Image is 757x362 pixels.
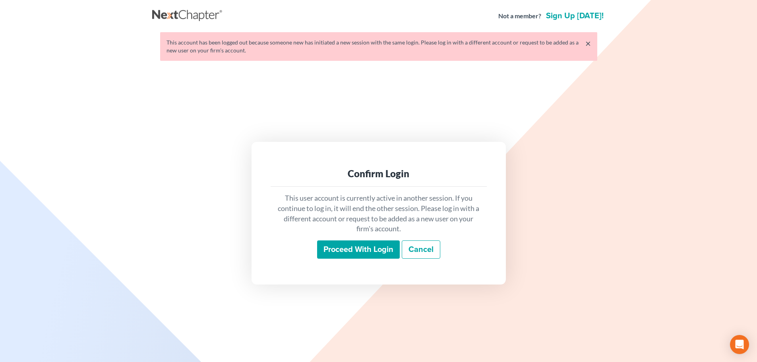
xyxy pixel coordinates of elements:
[277,167,480,180] div: Confirm Login
[544,12,605,20] a: Sign up [DATE]!
[730,335,749,354] div: Open Intercom Messenger
[167,39,591,54] div: This account has been logged out because someone new has initiated a new session with the same lo...
[317,240,400,259] input: Proceed with login
[498,12,541,21] strong: Not a member?
[402,240,440,259] a: Cancel
[585,39,591,48] a: ×
[277,193,480,234] p: This user account is currently active in another session. If you continue to log in, it will end ...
